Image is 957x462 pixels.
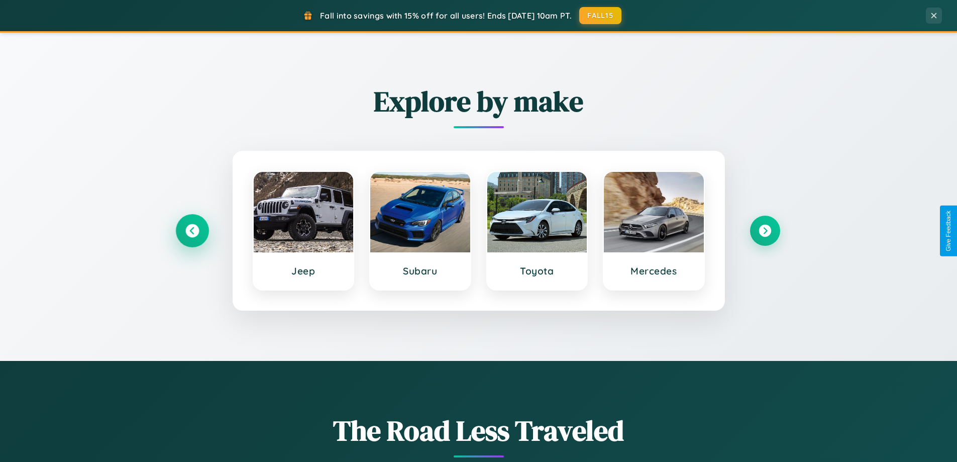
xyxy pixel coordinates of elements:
h1: The Road Less Traveled [177,411,780,450]
h2: Explore by make [177,82,780,121]
h3: Jeep [264,265,344,277]
h3: Toyota [497,265,577,277]
button: FALL15 [579,7,621,24]
h3: Mercedes [614,265,694,277]
div: Give Feedback [945,211,952,251]
h3: Subaru [380,265,460,277]
span: Fall into savings with 15% off for all users! Ends [DATE] 10am PT. [320,11,572,21]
